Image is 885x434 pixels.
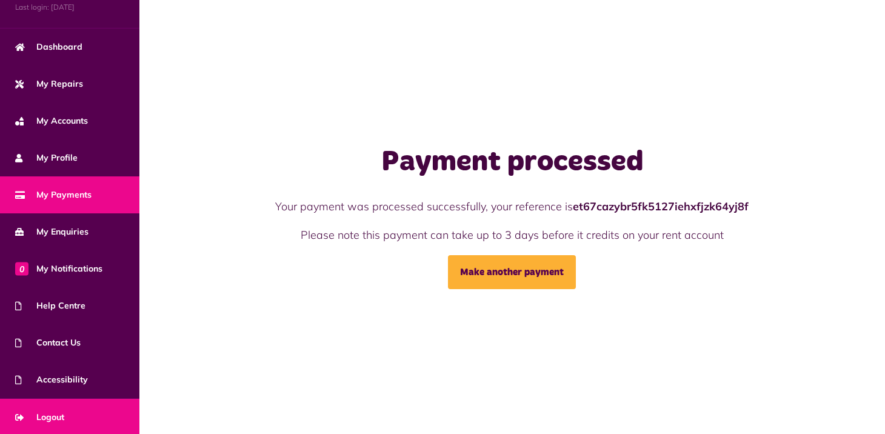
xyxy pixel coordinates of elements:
[15,78,83,90] span: My Repairs
[15,262,28,275] span: 0
[15,189,92,201] span: My Payments
[15,262,102,275] span: My Notifications
[15,336,81,349] span: Contact Us
[15,225,88,238] span: My Enquiries
[573,199,749,213] strong: et67cazybr5fk5127iehxfjzk64yj8f
[448,255,576,289] a: Make another payment
[258,227,766,243] p: Please note this payment can take up to 3 days before it credits on your rent account
[15,152,78,164] span: My Profile
[15,411,64,424] span: Logout
[15,2,124,13] span: Last login: [DATE]
[15,41,82,53] span: Dashboard
[15,115,88,127] span: My Accounts
[15,299,85,312] span: Help Centre
[258,198,766,215] p: Your payment was processed successfully, your reference is
[15,373,88,386] span: Accessibility
[258,145,766,180] h1: Payment processed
